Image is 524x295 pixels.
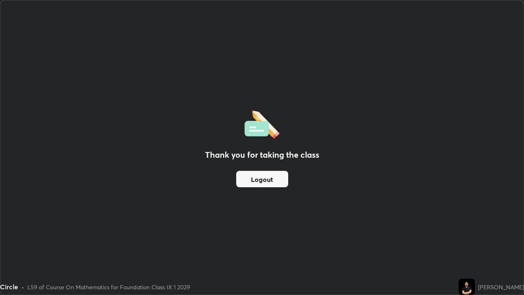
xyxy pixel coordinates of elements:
[236,171,288,187] button: Logout
[244,108,280,139] img: offlineFeedback.1438e8b3.svg
[478,283,524,291] div: [PERSON_NAME]
[458,279,475,295] img: ab0740807ae34c7c8029332c0967adf3.jpg
[21,283,24,291] div: •
[205,149,319,161] h2: Thank you for taking the class
[27,283,190,291] div: L59 of Course On Mathematics for Foundation Class IX 1 2029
